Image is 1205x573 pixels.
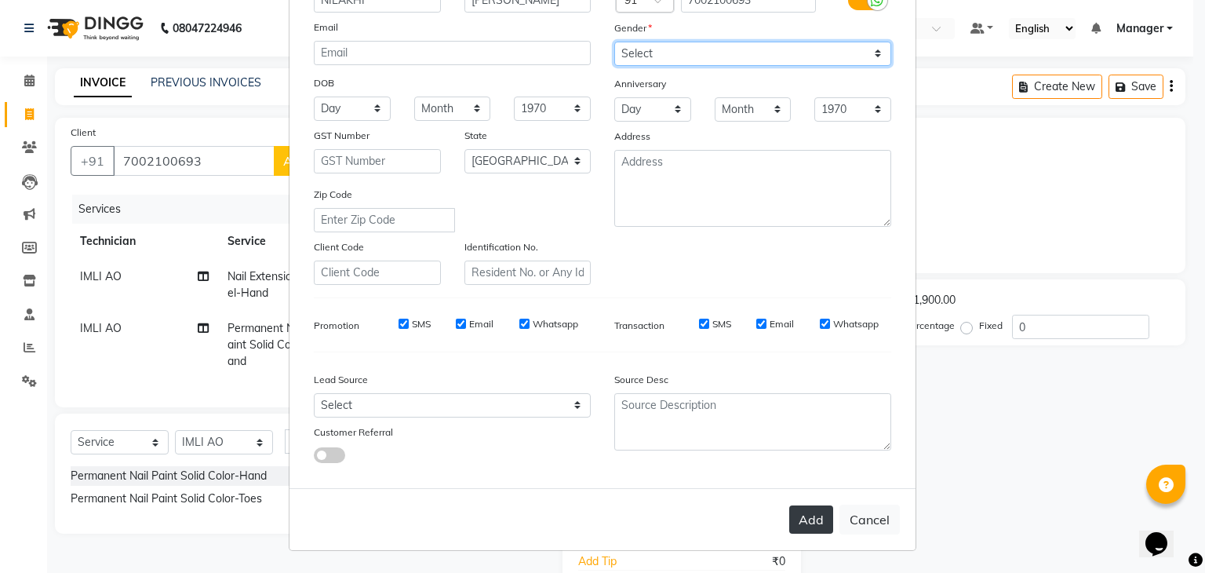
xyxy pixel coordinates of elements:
label: Transaction [614,319,664,333]
label: Identification No. [464,240,538,254]
label: Zip Code [314,188,352,202]
label: SMS [712,317,731,331]
label: Customer Referral [314,425,393,440]
input: Enter Zip Code [314,208,455,232]
label: Client Code [314,240,364,254]
input: Resident No. or Any Id [464,261,592,285]
label: Whatsapp [533,317,578,331]
label: Email [469,317,493,331]
button: Cancel [839,505,900,535]
input: Client Code [314,261,441,285]
label: State [464,129,487,143]
label: SMS [412,317,431,331]
label: DOB [314,76,334,90]
label: Lead Source [314,373,368,387]
button: Add [789,505,833,534]
label: Email [770,317,794,331]
iframe: chat widget [1139,510,1189,557]
label: Whatsapp [833,317,879,331]
label: Anniversary [614,77,666,91]
label: Gender [614,21,652,35]
label: Address [614,130,650,144]
input: Email [314,41,591,65]
input: GST Number [314,149,441,173]
label: GST Number [314,129,370,143]
label: Email [314,20,338,35]
label: Source Desc [614,373,668,387]
label: Promotion [314,319,359,333]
